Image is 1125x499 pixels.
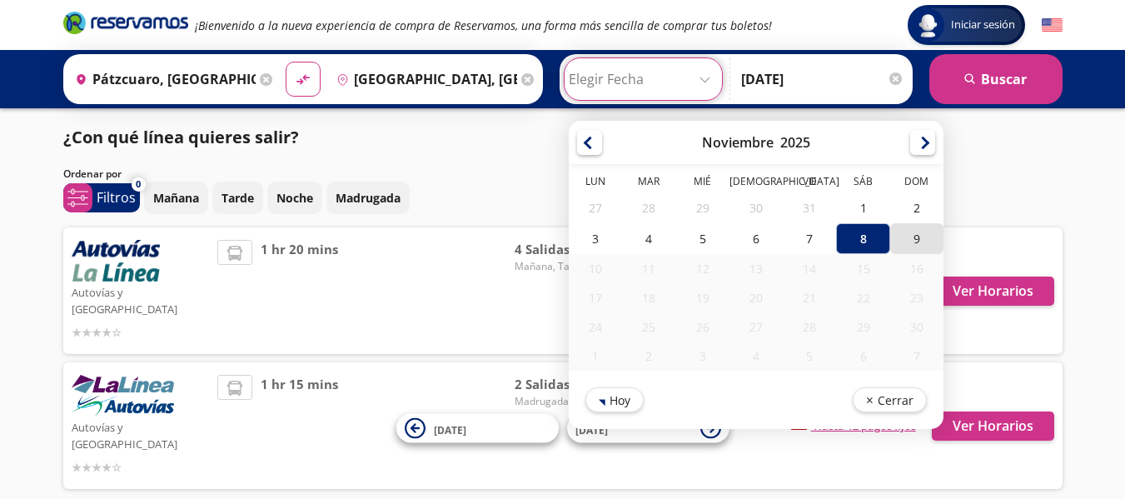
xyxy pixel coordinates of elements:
button: Tarde [212,182,263,214]
th: Jueves [729,174,782,192]
button: English [1042,15,1063,36]
input: Buscar Destino [330,58,517,100]
button: Ver Horarios [932,412,1054,441]
div: 27-Oct-25 [569,192,622,223]
button: Madrugada [326,182,410,214]
div: 18-Nov-25 [622,283,675,312]
i: Brand Logo [63,10,188,35]
div: 25-Nov-25 [622,312,675,342]
th: Martes [622,174,675,192]
div: 26-Nov-25 [675,312,729,342]
span: 0 [136,177,141,192]
span: 2 Salidas [515,375,631,394]
div: 20-Nov-25 [729,283,782,312]
div: 06-Nov-25 [729,223,782,254]
button: [DATE] [396,414,559,443]
input: Buscar Origen [68,58,256,100]
button: Noche [267,182,322,214]
input: Elegir Fecha [569,58,718,100]
span: Mañana, Tarde y Noche [515,259,631,274]
button: Buscar [929,54,1063,104]
div: 27-Nov-25 [729,312,782,342]
span: [DATE] [575,422,608,437]
div: 30-Nov-25 [889,312,943,342]
div: 08-Nov-25 [836,223,889,254]
em: ¡Bienvenido a la nueva experiencia de compra de Reservamos, una forma más sencilla de comprar tus... [195,17,772,33]
p: Autovías y [GEOGRAPHIC_DATA] [72,417,210,452]
div: 01-Dic-25 [569,342,622,371]
p: Ordenar por [63,167,122,182]
div: 06-Dic-25 [836,342,889,371]
button: Mañana [144,182,208,214]
button: Ver Horarios [932,277,1054,306]
input: Opcional [741,58,904,100]
div: 17-Nov-25 [569,283,622,312]
div: 15-Nov-25 [836,254,889,283]
div: 03-Dic-25 [675,342,729,371]
div: 03-Nov-25 [569,223,622,254]
div: 30-Oct-25 [729,192,782,223]
button: 0Filtros [63,183,140,212]
img: Autovías y La Línea [72,375,174,417]
div: 19-Nov-25 [675,283,729,312]
div: 07-Nov-25 [783,223,836,254]
p: Mañana [153,189,199,207]
div: 12-Nov-25 [675,254,729,283]
div: 13-Nov-25 [729,254,782,283]
div: 22-Nov-25 [836,283,889,312]
th: Sábado [836,174,889,192]
div: 31-Oct-25 [783,192,836,223]
span: Iniciar sesión [944,17,1022,33]
p: ¿Con qué línea quieres salir? [63,125,299,150]
p: Tarde [222,189,254,207]
div: 28-Nov-25 [783,312,836,342]
div: 10-Nov-25 [569,254,622,283]
button: [DATE] [567,414,729,443]
button: Cerrar [852,387,926,412]
button: Hoy [585,387,644,412]
span: 1 hr 20 mins [261,240,338,342]
p: Filtros [97,187,136,207]
div: 02-Nov-25 [889,192,943,223]
p: Madrugada [336,189,401,207]
div: 16-Nov-25 [889,254,943,283]
p: Noche [276,189,313,207]
div: 01-Nov-25 [836,192,889,223]
p: Autovías y [GEOGRAPHIC_DATA] [72,282,210,317]
th: Viernes [783,174,836,192]
div: 2025 [780,133,810,152]
span: [DATE] [434,422,466,437]
div: 07-Dic-25 [889,342,943,371]
img: Autovías y La Línea [72,240,160,282]
div: 04-Dic-25 [729,342,782,371]
div: 28-Oct-25 [622,192,675,223]
div: 05-Dic-25 [783,342,836,371]
span: 1 hr 15 mins [261,375,338,477]
th: Lunes [569,174,622,192]
div: 29-Oct-25 [675,192,729,223]
div: Noviembre [702,133,774,152]
span: 4 Salidas [515,240,631,259]
span: Madrugada y Mañana [515,394,631,409]
div: 09-Nov-25 [889,223,943,254]
div: 05-Nov-25 [675,223,729,254]
a: Brand Logo [63,10,188,40]
div: 02-Dic-25 [622,342,675,371]
th: Miércoles [675,174,729,192]
div: 29-Nov-25 [836,312,889,342]
div: 23-Nov-25 [889,283,943,312]
div: 14-Nov-25 [783,254,836,283]
div: 21-Nov-25 [783,283,836,312]
th: Domingo [889,174,943,192]
div: 04-Nov-25 [622,223,675,254]
div: 24-Nov-25 [569,312,622,342]
div: 11-Nov-25 [622,254,675,283]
